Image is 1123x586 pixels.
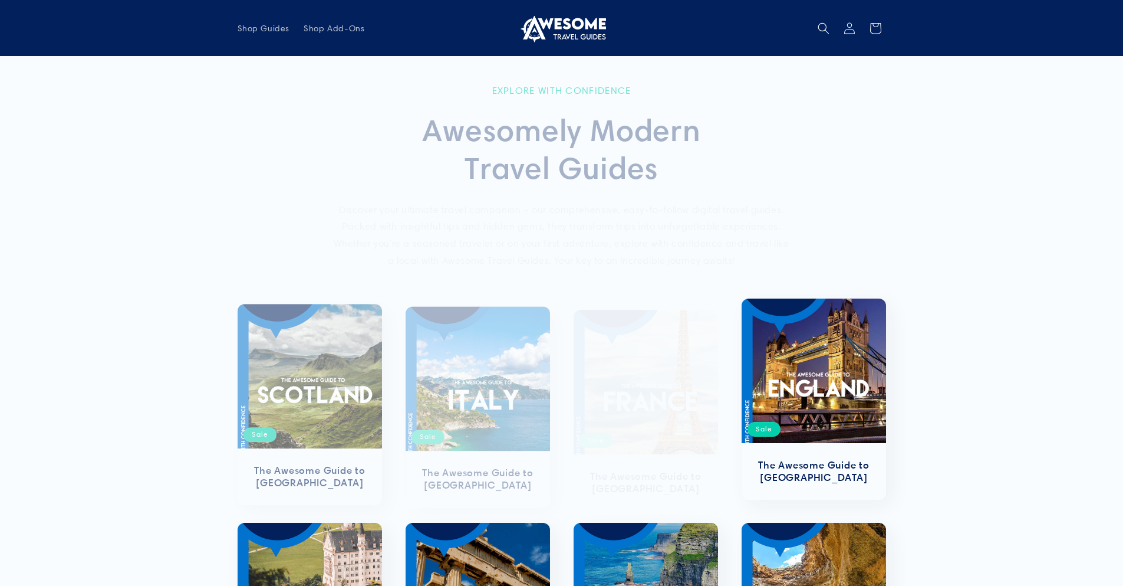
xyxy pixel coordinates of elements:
summary: Search [811,15,837,41]
p: Explore with Confidence [332,80,792,91]
p: Discover your ultimate travel companion – our comprehensive, easy-to-follow digital travel guides... [332,191,792,258]
a: Awesome Travel Guides [513,9,610,47]
span: Shop Guides [238,23,290,34]
span: Shop Add-Ons [304,23,364,34]
a: Shop Guides [230,16,297,41]
a: Shop Add-Ons [297,16,371,41]
img: Awesome Travel Guides [518,14,606,42]
a: The Awesome Guide to [GEOGRAPHIC_DATA] [417,459,538,484]
h2: Awesomely Modern Travel Guides [332,103,792,179]
a: The Awesome Guide to [GEOGRAPHIC_DATA] [249,459,370,484]
a: The Awesome Guide to [GEOGRAPHIC_DATA] [585,459,706,484]
a: The Awesome Guide to [GEOGRAPHIC_DATA] [753,459,874,484]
